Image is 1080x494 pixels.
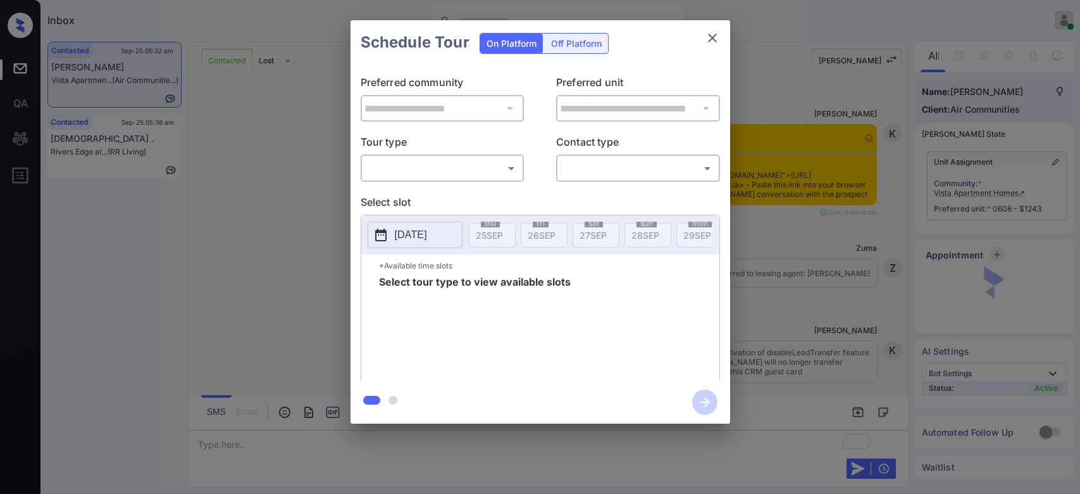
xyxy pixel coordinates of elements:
div: Off Platform [545,34,608,53]
button: [DATE] [368,222,462,248]
button: close [700,25,725,51]
p: Select slot [361,194,720,215]
p: Preferred unit [556,75,720,95]
p: [DATE] [395,227,427,243]
p: Preferred community [361,75,524,95]
h2: Schedule Tour [351,20,480,65]
p: Contact type [556,134,720,155]
p: Tour type [361,134,524,155]
span: Select tour type to view available slots [379,277,571,378]
div: On Platform [480,34,543,53]
p: *Available time slots [379,255,719,277]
